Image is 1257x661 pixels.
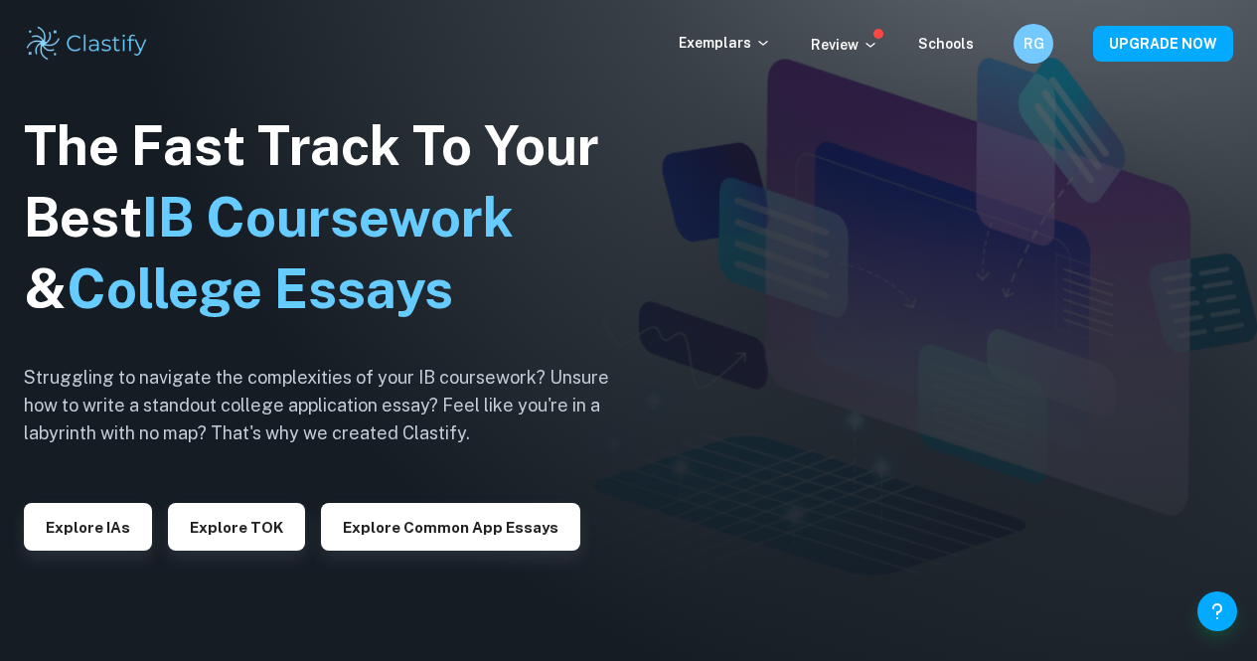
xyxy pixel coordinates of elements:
[168,517,305,536] a: Explore TOK
[67,257,453,320] span: College Essays
[918,36,974,52] a: Schools
[24,503,152,551] button: Explore IAs
[811,34,878,56] p: Review
[1093,26,1233,62] button: UPGRADE NOW
[168,503,305,551] button: Explore TOK
[1197,591,1237,631] button: Help and Feedback
[24,110,640,325] h1: The Fast Track To Your Best &
[142,186,514,248] span: IB Coursework
[321,503,580,551] button: Explore Common App essays
[1022,33,1045,55] h6: RG
[679,32,771,54] p: Exemplars
[24,517,152,536] a: Explore IAs
[24,364,640,447] h6: Struggling to navigate the complexities of your IB coursework? Unsure how to write a standout col...
[321,517,580,536] a: Explore Common App essays
[1014,24,1053,64] button: RG
[24,24,150,64] img: Clastify logo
